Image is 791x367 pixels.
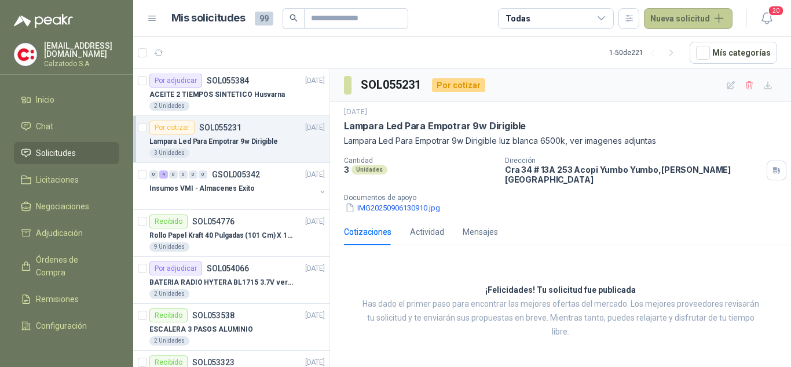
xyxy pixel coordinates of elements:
[344,194,786,202] p: Documentos de apoyo
[344,157,496,165] p: Cantidad
[505,165,762,184] p: Cra 34 # 13A 253 Acopi Yumbo Yumbo , [PERSON_NAME][GEOGRAPHIC_DATA]
[179,170,188,179] div: 0
[14,142,119,164] a: Solicitudes
[14,249,119,284] a: Órdenes de Compra
[149,170,158,179] div: 0
[207,77,249,85] p: SOL055384
[344,202,441,214] button: IMG20250906130910.jpg
[344,107,367,118] p: [DATE]
[207,264,249,272] p: SOL054066
[359,297,762,339] p: Has dado el primer paso para encontrar las mejores ofertas del mercado. Los mejores proveedores r...
[36,227,83,239] span: Adjudicación
[192,217,235,226] p: SOL054776
[14,115,119,137] a: Chat
[44,60,119,67] p: Calzatodo S.A.
[36,319,87,332] span: Configuración
[305,310,325,321] p: [DATE]
[609,43,680,62] div: 1 - 50 de 221
[255,12,273,26] span: 99
[149,277,294,288] p: BATERIA RADIO HYTERA BL1715 3.7V ver imagen
[432,78,485,92] div: Por cotizar
[506,12,530,25] div: Todas
[505,157,762,165] p: Dirección
[149,136,277,147] p: Lampara Led Para Empotrar 9w Dirigible
[36,253,108,279] span: Órdenes de Compra
[149,261,202,275] div: Por adjudicar
[149,74,202,88] div: Por adjudicar
[344,165,349,175] p: 3
[149,230,294,241] p: Rollo Papel Kraft 40 Pulgadas (101 Cm) X 150 Mts 60 Gr
[305,75,325,86] p: [DATE]
[14,43,36,66] img: Company Logo
[192,311,235,319] p: SOL053538
[344,135,777,147] p: Lampara Led Para Empotrar 9w Dirigible luz blanca 6500k, ver imagenes adjuntas
[305,122,325,133] p: [DATE]
[14,315,119,337] a: Configuración
[171,10,246,27] h1: Mis solicitudes
[14,195,119,217] a: Negociaciones
[133,210,329,257] a: RecibidoSOL054776[DATE] Rollo Papel Kraft 40 Pulgadas (101 Cm) X 150 Mts 60 Gr9 Unidades
[14,169,119,191] a: Licitaciones
[133,304,329,351] a: RecibidoSOL053538[DATE] ESCALERA 3 PASOS ALUMINIO2 Unidades
[133,69,329,116] a: Por adjudicarSOL055384[DATE] ACEITE 2 TIEMPOS SINTETICO Husvarna2 Unidades
[199,170,207,179] div: 0
[14,288,119,310] a: Remisiones
[133,116,329,163] a: Por cotizarSOL055231[DATE] Lampara Led Para Empotrar 9w Dirigible3 Unidades
[361,76,423,94] h3: SOL055231
[159,170,168,179] div: 4
[14,14,73,28] img: Logo peakr
[149,148,189,158] div: 3 Unidades
[344,226,391,238] div: Cotizaciones
[290,14,298,22] span: search
[169,170,178,179] div: 0
[149,168,327,205] a: 0 4 0 0 0 0 GSOL005342[DATE] Insumos VMI - Almacenes Exito
[149,336,189,346] div: 2 Unidades
[768,5,784,16] span: 20
[133,257,329,304] a: Por adjudicarSOL054066[DATE] BATERIA RADIO HYTERA BL1715 3.7V ver imagen2 Unidades
[305,263,325,274] p: [DATE]
[14,222,119,244] a: Adjudicación
[199,123,241,132] p: SOL055231
[36,200,89,213] span: Negociaciones
[36,293,79,306] span: Remisiones
[410,226,444,238] div: Actividad
[463,226,498,238] div: Mensajes
[149,308,188,322] div: Recibido
[344,120,526,132] p: Lampara Led Para Empotrar 9w Dirigible
[690,42,777,64] button: Mís categorías
[36,147,76,159] span: Solicitudes
[192,358,235,366] p: SOL053323
[149,89,285,100] p: ACEITE 2 TIEMPOS SINTETICO Husvarna
[36,173,79,186] span: Licitaciones
[644,8,733,29] button: Nueva solicitud
[305,169,325,180] p: [DATE]
[351,165,387,175] div: Unidades
[149,242,189,252] div: 9 Unidades
[756,8,777,29] button: 20
[149,121,195,135] div: Por cotizar
[212,170,260,179] p: GSOL005342
[14,89,119,111] a: Inicio
[149,289,189,299] div: 2 Unidades
[305,216,325,227] p: [DATE]
[149,215,188,228] div: Recibido
[36,93,54,106] span: Inicio
[149,101,189,111] div: 2 Unidades
[149,324,253,335] p: ESCALERA 3 PASOS ALUMINIO
[485,284,636,297] h3: ¡Felicidades! Tu solicitud fue publicada
[36,120,53,133] span: Chat
[149,183,255,194] p: Insumos VMI - Almacenes Exito
[44,42,119,58] p: [EMAIL_ADDRESS][DOMAIN_NAME]
[189,170,197,179] div: 0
